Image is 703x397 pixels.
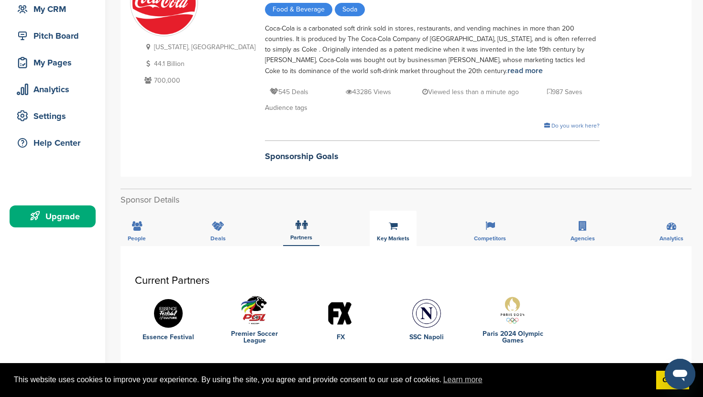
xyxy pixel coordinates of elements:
img: Yiv9g f7 400x400 [154,299,183,328]
div: Analytics [14,81,96,98]
a: dismiss cookie message [656,371,689,390]
span: Key Markets [377,236,409,241]
p: 44.1 Billion [142,58,255,70]
div: Upgrade [14,208,96,225]
div: Settings [14,107,96,125]
a: FX [307,334,374,341]
span: Competitors [474,236,506,241]
a: SSC Napoli [393,334,460,341]
span: Analytics [659,236,683,241]
a: Analytics [10,78,96,100]
img: Open uri20141112 64162 kr1vd3?1415810743 [240,296,269,324]
div: Help Center [14,134,96,151]
a: Upgrade [10,205,96,227]
h3: Current Partners [135,275,677,286]
img: Ssc napoli 2024 (deep blue navy).svg [412,299,441,328]
h2: Sponsor Details [121,193,692,206]
span: This website uses cookies to improve your experience. By using the site, you agree and provide co... [14,373,648,387]
h2: Sponsorship Goals [265,150,600,163]
p: 987 Saves [547,86,582,98]
span: Do you work here? [551,122,600,129]
div: My CRM [14,0,96,18]
iframe: Button to launch messaging window [665,359,695,389]
span: Food & Beverage [265,3,332,16]
img: Data?1415810893 [326,299,355,328]
a: Help Center [10,132,96,154]
div: Coca-Cola is a carbonated soft drink sold in stores, restaurants, and vending machines in more th... [265,23,600,76]
span: Partners [290,235,312,240]
a: Do you work here? [544,122,600,129]
span: Deals [210,236,226,241]
a: Settings [10,105,96,127]
div: Pitch Board [14,27,96,44]
span: Agencies [571,236,595,241]
p: 545 Deals [270,86,308,98]
p: Viewed less than a minute ago [422,86,519,98]
p: 700,000 [142,75,255,86]
a: Paris 2024 Olympic Games [479,331,546,344]
a: My Pages [10,52,96,74]
a: learn more about cookies [442,373,484,387]
a: Premier Soccer League [221,331,288,344]
p: 43286 Views [346,86,391,98]
img: Paris [498,296,527,324]
div: Audience tags [265,103,600,113]
a: Pitch Board [10,25,96,47]
a: Essence Festival [135,334,202,341]
div: My Pages [14,54,96,71]
a: read more [507,66,543,75]
p: [US_STATE], [GEOGRAPHIC_DATA] [142,41,255,53]
span: People [128,236,146,241]
span: Soda [335,3,365,16]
